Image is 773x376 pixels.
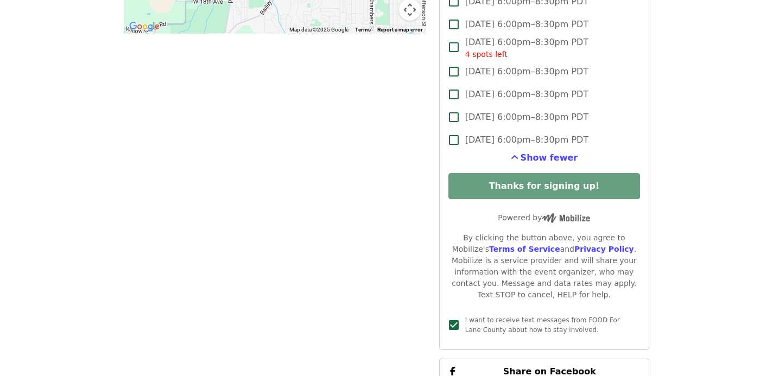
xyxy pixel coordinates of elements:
span: [DATE] 6:00pm–8:30pm PDT [465,18,588,31]
button: Thanks for signing up! [448,173,640,199]
span: [DATE] 6:00pm–8:30pm PDT [465,65,588,78]
span: Map data ©2025 Google [289,27,349,33]
a: Report a map error [377,27,423,33]
span: [DATE] 6:00pm–8:30pm PDT [465,88,588,101]
span: 4 spots left [465,50,508,59]
span: [DATE] 6:00pm–8:30pm PDT [465,111,588,124]
div: By clicking the button above, you agree to Mobilize's and . Mobilize is a service provider and wi... [448,232,640,301]
a: Terms (opens in new tab) [355,27,371,33]
span: Show fewer [521,152,578,163]
span: [DATE] 6:00pm–8:30pm PDT [465,133,588,146]
span: [DATE] 6:00pm–8:30pm PDT [465,36,588,60]
span: Powered by [498,213,590,222]
button: See more timeslots [511,151,578,164]
a: Terms of Service [489,245,560,253]
img: Google [126,20,162,34]
img: Powered by Mobilize [542,213,590,223]
a: Privacy Policy [574,245,634,253]
a: Open this area in Google Maps (opens a new window) [126,20,162,34]
span: I want to receive text messages from FOOD For Lane County about how to stay involved. [465,316,620,334]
